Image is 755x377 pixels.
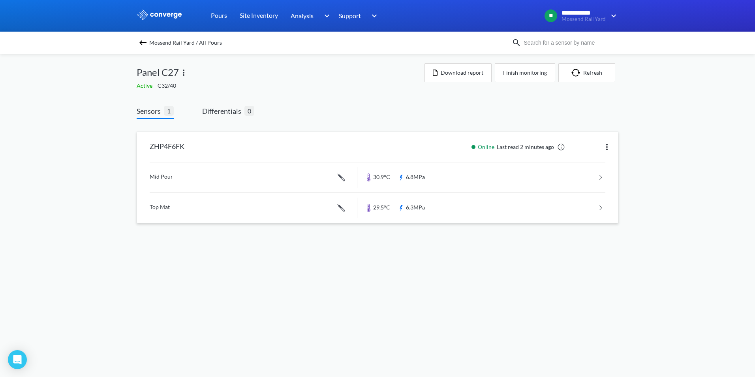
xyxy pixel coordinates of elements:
div: Open Intercom Messenger [8,350,27,369]
span: Analysis [291,11,314,21]
img: icon-file.svg [433,70,438,76]
img: icon-refresh.svg [571,69,583,77]
span: Mossend Rail Yard / All Pours [149,37,222,48]
div: ZHP4F6FK [150,137,184,157]
span: 1 [164,106,174,116]
div: Last read 2 minutes ago [468,143,567,151]
span: 0 [244,106,254,116]
button: Download report [424,63,492,82]
span: Differentials [202,106,244,117]
img: icon-search.svg [512,38,521,47]
span: Mossend Rail Yard [562,16,606,22]
img: downArrow.svg [366,11,379,21]
div: C32/40 [137,81,424,90]
img: downArrow.svg [319,11,332,21]
span: Active [137,82,154,89]
span: Panel C27 [137,65,179,80]
span: - [154,82,158,89]
img: logo_ewhite.svg [137,9,182,20]
button: Refresh [558,63,615,82]
input: Search for a sensor by name [521,38,617,47]
img: more.svg [602,142,612,152]
span: Online [478,143,497,151]
span: Sensors [137,106,164,117]
img: downArrow.svg [606,11,618,21]
img: more.svg [179,68,188,77]
span: Support [339,11,361,21]
button: Finish monitoring [495,63,555,82]
img: backspace.svg [138,38,148,47]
